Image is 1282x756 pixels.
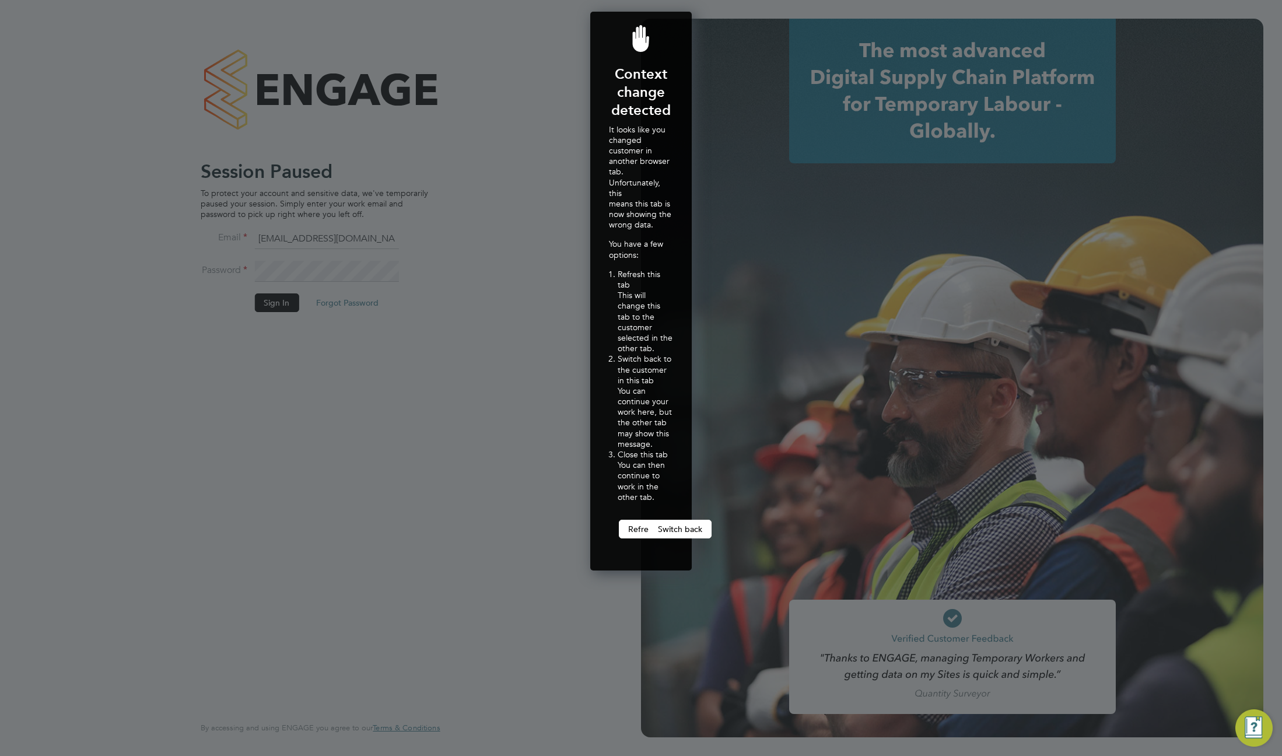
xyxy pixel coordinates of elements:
p: It looks like you changed customer in another browser tab. Unfortunately, this means this tab is ... [609,124,673,230]
li: Switch back to the customer in this tab You can continue your work here, but the other tab may sh... [618,353,673,449]
h2: Context change detected [609,65,673,120]
li: Close this tab You can then continue to work in the other tab. [618,449,673,502]
button: Engage Resource Center [1235,709,1273,747]
li: Refresh this tab This will change this tab to the customer selected in the other tab. [618,269,673,354]
button: Refresh [619,520,666,538]
button: Switch back [649,520,712,538]
p: You have a few options: [609,239,673,260]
